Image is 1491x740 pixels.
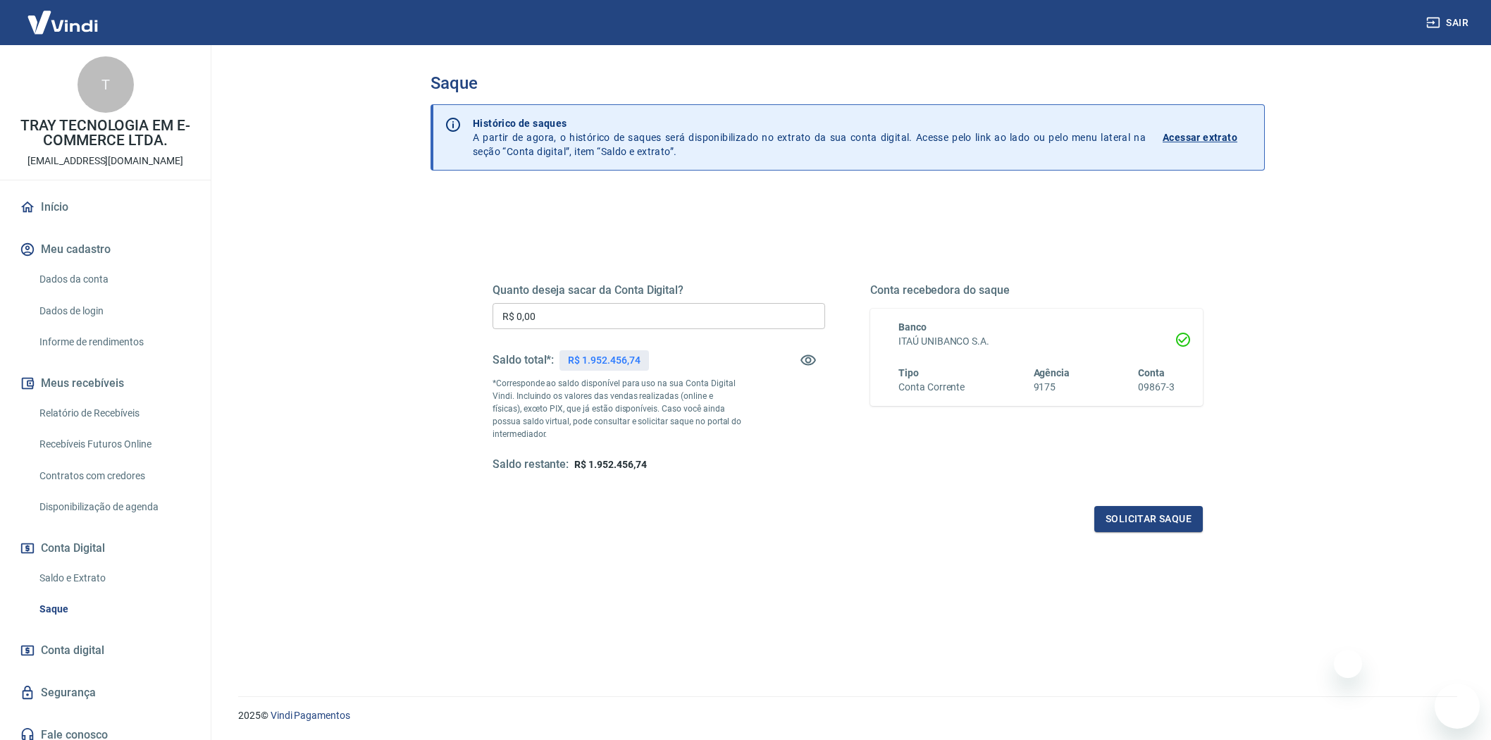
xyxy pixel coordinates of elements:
[34,595,194,624] a: Saque
[17,635,194,666] a: Conta digital
[1138,380,1175,395] h6: 09867-3
[1034,367,1070,378] span: Agência
[1138,367,1165,378] span: Conta
[1163,130,1237,144] p: Acessar extrato
[493,377,742,440] p: *Corresponde ao saldo disponível para uso na sua Conta Digital Vindi. Incluindo os valores das ve...
[34,265,194,294] a: Dados da conta
[34,462,194,491] a: Contratos com credores
[574,459,646,470] span: R$ 1.952.456,74
[271,710,350,721] a: Vindi Pagamentos
[238,708,1457,723] p: 2025 ©
[17,1,109,44] img: Vindi
[78,56,134,113] div: T
[898,367,919,378] span: Tipo
[1034,380,1070,395] h6: 9175
[17,677,194,708] a: Segurança
[34,564,194,593] a: Saldo e Extrato
[493,353,554,367] h5: Saldo total*:
[1423,10,1474,36] button: Sair
[473,116,1146,159] p: A partir de agora, o histórico de saques será disponibilizado no extrato da sua conta digital. Ac...
[431,73,1265,93] h3: Saque
[1334,650,1362,678] iframe: Fechar mensagem
[1094,506,1203,532] button: Solicitar saque
[34,297,194,326] a: Dados de login
[1163,116,1253,159] a: Acessar extrato
[34,399,194,428] a: Relatório de Recebíveis
[568,353,640,368] p: R$ 1.952.456,74
[34,493,194,522] a: Disponibilização de agenda
[27,154,183,168] p: [EMAIL_ADDRESS][DOMAIN_NAME]
[898,334,1175,349] h6: ITAÚ UNIBANCO S.A.
[11,118,199,148] p: TRAY TECNOLOGIA EM E-COMMERCE LTDA.
[17,533,194,564] button: Conta Digital
[1435,684,1480,729] iframe: Botão para abrir a janela de mensagens
[493,283,825,297] h5: Quanto deseja sacar da Conta Digital?
[17,368,194,399] button: Meus recebíveis
[493,457,569,472] h5: Saldo restante:
[34,430,194,459] a: Recebíveis Futuros Online
[898,321,927,333] span: Banco
[17,192,194,223] a: Início
[870,283,1203,297] h5: Conta recebedora do saque
[473,116,1146,130] p: Histórico de saques
[17,234,194,265] button: Meu cadastro
[898,380,965,395] h6: Conta Corrente
[41,641,104,660] span: Conta digital
[34,328,194,357] a: Informe de rendimentos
